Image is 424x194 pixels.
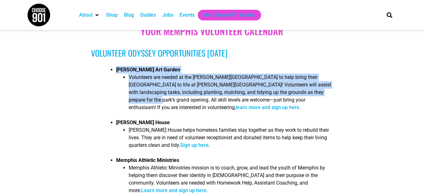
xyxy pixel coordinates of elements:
[106,11,118,19] a: Shop
[162,11,173,19] a: Jobs
[129,74,333,115] li: Volunteers are needed at the [PERSON_NAME][GEOGRAPHIC_DATA] to help bring their [GEOGRAPHIC_DATA]...
[124,11,134,19] a: Blog
[129,126,333,153] li: [PERSON_NAME] House helps homeless families stay together as they work to rebuild their lives. Th...
[91,48,333,58] h3: Volunteer Odyssey Opportunities [DATE]
[204,11,255,19] a: Get Choose901 Emails
[79,11,93,19] a: About
[140,11,156,19] a: Guides
[94,25,330,37] h2: Your Memphis Volunteer Calendar
[116,67,180,73] strong: [PERSON_NAME] Art Garden
[236,104,299,110] a: learn more and sign up here
[76,10,103,20] div: About
[180,142,209,148] a: Sign up here
[76,10,376,20] nav: Main nav
[180,11,195,19] a: Events
[141,187,207,193] a: Learn more and sign up here
[116,157,179,163] strong: Memphis Athletic Ministries
[384,10,394,20] div: Search
[116,119,170,125] strong: [PERSON_NAME] House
